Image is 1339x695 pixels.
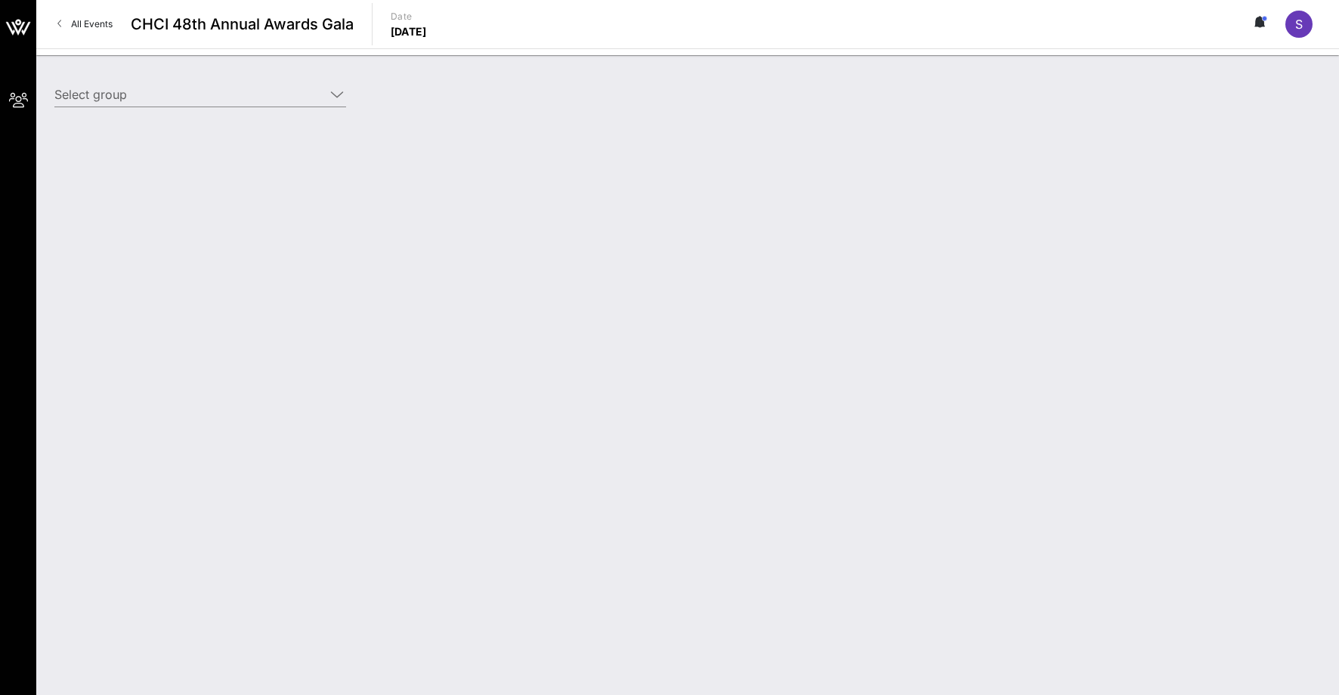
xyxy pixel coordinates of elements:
[1285,11,1313,38] div: S
[1295,17,1303,32] span: S
[71,18,113,29] span: All Events
[391,24,427,39] p: [DATE]
[48,12,122,36] a: All Events
[391,9,427,24] p: Date
[131,13,354,36] span: CHCI 48th Annual Awards Gala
